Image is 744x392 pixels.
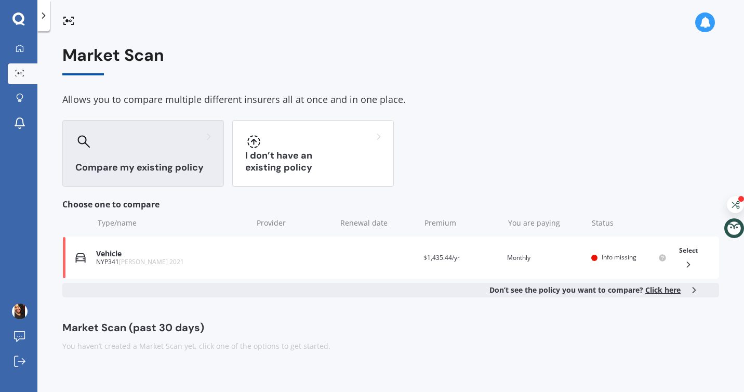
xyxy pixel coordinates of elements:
div: Market Scan [62,46,719,75]
div: Status [592,218,667,228]
div: Provider [257,218,332,228]
span: Click here [645,285,681,295]
h3: I don’t have an existing policy [245,150,381,174]
h3: Compare my existing policy [75,162,211,174]
div: Monthly [507,253,582,263]
b: Don’t see the policy you want to compare? [489,285,681,295]
div: Market Scan (past 30 days) [62,322,719,333]
div: Type/name [98,218,248,228]
div: NYP341 [96,258,247,266]
span: $1,435.44/yr [423,253,460,262]
div: Premium [424,218,500,228]
div: You haven’t created a Market Scan yet, click one of the options to get started. [62,341,719,351]
img: ACg8ocIPc0QxBToxXFT3CmY7-9bFMPRuZmYQVH5E07nbq82DP9ftTLDy=s96-c [12,304,28,319]
div: Vehicle [96,250,247,258]
div: Renewal date [340,218,416,228]
div: You are paying [508,218,583,228]
img: Vehicle [75,253,86,263]
div: Choose one to compare [62,199,719,210]
span: Info missing [602,253,636,262]
span: [PERSON_NAME] 2021 [119,257,184,266]
div: Allows you to compare multiple different insurers all at once and in one place. [62,92,719,108]
span: Select [679,246,698,255]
